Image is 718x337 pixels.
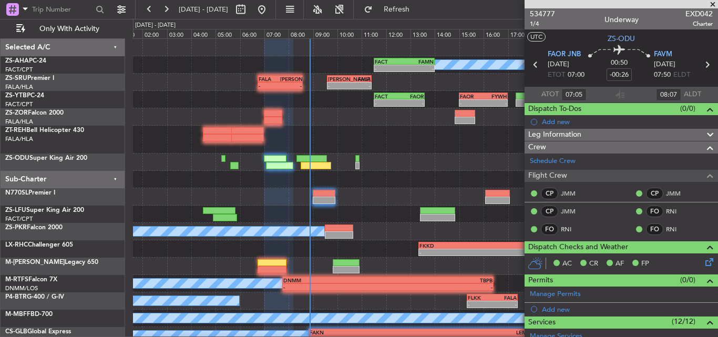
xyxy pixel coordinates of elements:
[375,6,419,13] span: Refresh
[5,75,27,81] span: ZS-SRU
[561,189,584,198] a: JMM
[12,21,114,37] button: Only With Activity
[561,207,584,216] a: JMM
[259,83,280,89] div: -
[240,29,264,38] div: 06:00
[27,25,111,33] span: Only With Activity
[589,259,598,269] span: CR
[404,58,434,65] div: FAMN
[5,215,33,223] a: FACT/CPT
[672,316,695,327] span: (12/12)
[568,70,584,80] span: 07:00
[5,127,26,134] span: ZT-REH
[5,190,28,196] span: N770SL
[460,93,484,99] div: FAOR
[528,103,581,115] span: Dispatch To-Dos
[541,89,559,100] span: ATOT
[142,29,167,38] div: 02:00
[5,224,63,231] a: ZS-PKRFalcon 2000
[264,29,289,38] div: 07:00
[216,29,240,38] div: 05:00
[280,76,302,82] div: [PERSON_NAME]
[191,29,216,38] div: 04:00
[399,93,424,99] div: FAOR
[673,70,690,80] span: ELDT
[5,110,28,116] span: ZS-ZOR
[5,277,28,283] span: M-RTFS
[493,294,517,301] div: FALA
[5,93,44,99] a: ZS-YTBPC-24
[654,49,672,60] span: FAVM
[310,329,420,335] div: FAKN
[5,66,33,74] a: FACT/CPT
[5,329,71,335] a: CS-GLBGlobal Express
[484,29,508,38] div: 16:00
[386,29,411,38] div: 12:00
[493,301,517,308] div: -
[375,58,404,65] div: FACT
[685,19,713,28] span: Charter
[313,29,337,38] div: 09:00
[479,242,539,249] div: FALA
[604,14,639,25] div: Underway
[646,188,663,199] div: CP
[542,117,713,126] div: Add new
[362,29,386,38] div: 11:00
[528,129,581,141] span: Leg Information
[5,155,29,161] span: ZS-ODU
[5,110,64,116] a: ZS-ZORFalcon 2000
[611,58,628,68] span: 00:50
[5,93,27,99] span: ZS-YTB
[656,88,681,101] input: --:--
[5,242,73,248] a: LX-RHCChallenger 605
[179,5,228,14] span: [DATE] - [DATE]
[375,65,404,72] div: -
[561,88,587,101] input: --:--
[685,8,713,19] span: EXD042
[349,76,371,82] div: FALA
[528,241,628,253] span: Dispatch Checks and Weather
[5,207,84,213] a: ZS-LFUSuper King Air 200
[5,207,26,213] span: ZS-LFU
[5,83,33,91] a: FALA/HLA
[328,76,350,82] div: [PERSON_NAME]
[562,259,572,269] span: AC
[359,1,422,18] button: Refresh
[411,29,435,38] div: 13:00
[666,189,690,198] a: JMM
[541,206,558,217] div: CP
[528,316,556,329] span: Services
[280,83,302,89] div: -
[5,224,27,231] span: ZS-PKR
[479,249,539,256] div: -
[561,224,584,234] a: RNI
[542,305,713,314] div: Add new
[530,289,581,300] a: Manage Permits
[646,223,663,235] div: FO
[528,170,567,182] span: Flight Crew
[5,277,57,283] a: M-RTFSFalcon 7X
[5,259,98,265] a: M-[PERSON_NAME]Legacy 650
[548,49,581,60] span: FAOR JNB
[420,329,531,335] div: LEMG
[680,103,695,114] span: (0/0)
[5,75,54,81] a: ZS-SRUPremier I
[527,32,546,42] button: UTC
[608,33,635,44] span: ZS-ODU
[548,70,565,80] span: ETOT
[483,93,507,99] div: FYWH
[337,29,362,38] div: 10:00
[530,19,555,28] span: 1/4
[283,277,388,283] div: DNMM
[5,311,30,318] span: M-MBFF
[654,59,675,70] span: [DATE]
[483,100,507,106] div: -
[641,259,649,269] span: FP
[404,65,434,72] div: -
[5,100,33,108] a: FACT/CPT
[419,249,479,256] div: -
[548,59,569,70] span: [DATE]
[528,141,546,154] span: Crew
[5,135,33,143] a: FALA/HLA
[5,242,28,248] span: LX-RHC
